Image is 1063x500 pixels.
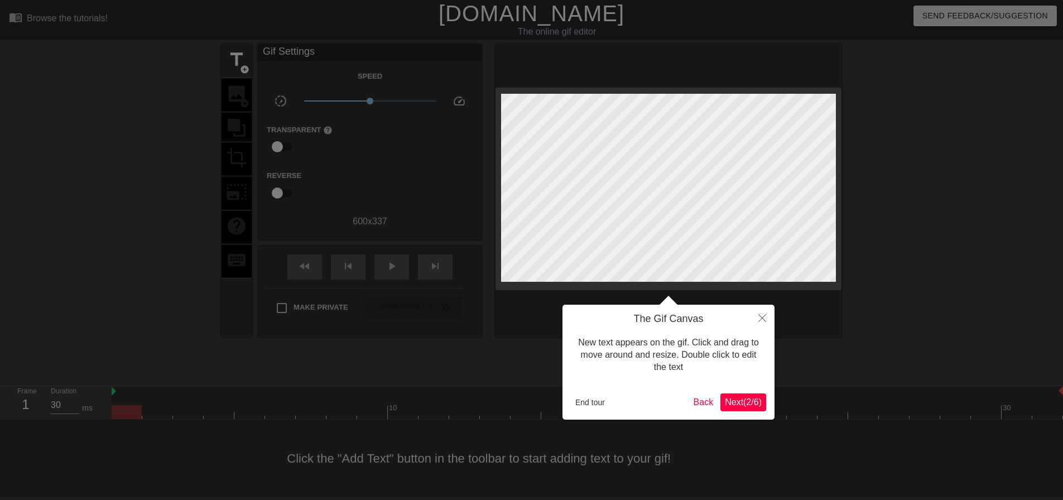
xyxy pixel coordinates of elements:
[720,393,766,411] button: Next
[689,393,718,411] button: Back
[571,325,766,385] div: New text appears on the gif. Click and drag to move around and resize. Double click to edit the text
[750,305,775,330] button: Close
[571,313,766,325] h4: The Gif Canvas
[571,394,609,411] button: End tour
[725,397,762,407] span: Next ( 2 / 6 )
